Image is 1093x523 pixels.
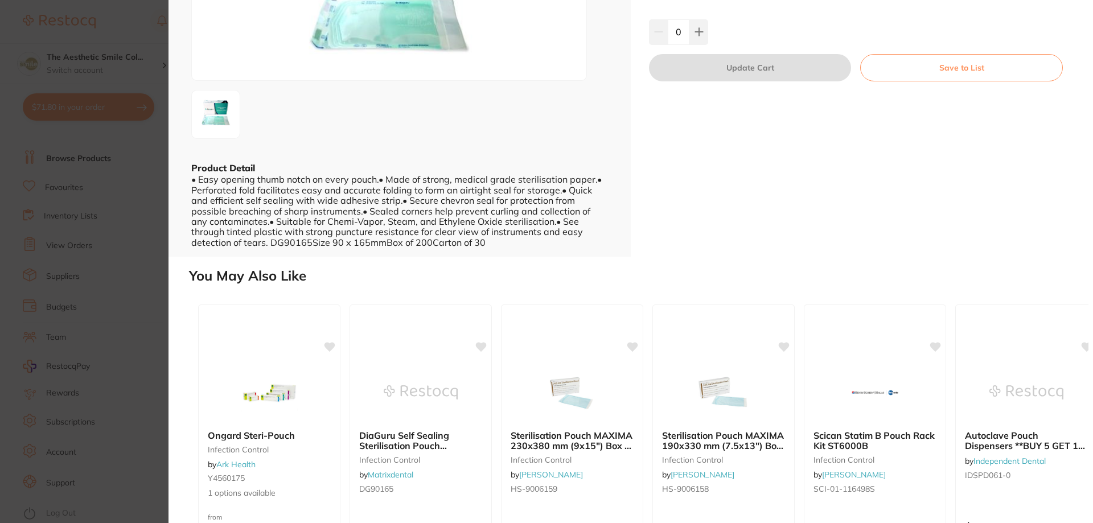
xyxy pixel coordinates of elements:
b: Sterilisation Pouch MAXIMA 190x330 mm (7.5x13") Box 200 [662,430,785,451]
small: infection control [662,455,785,464]
span: from [208,513,223,521]
b: Autoclave Pouch Dispensers **BUY 5 GET 1 FREE!** - 57mm x 104mm [965,430,1088,451]
small: SCI-01-116498S [813,484,936,493]
button: Update Cart [649,54,851,81]
a: [PERSON_NAME] [519,470,583,480]
a: Matrixdental [368,470,413,480]
b: Scican Statim B Pouch Rack Kit ST6000B [813,430,936,451]
b: Ongard Steri-Pouch [208,430,331,440]
span: by [208,459,256,470]
a: Ark Health [216,459,256,470]
h2: You May Also Like [189,268,1088,284]
small: HS-9006158 [662,484,785,493]
span: by [662,470,734,480]
img: Autoclave Pouch Dispensers **BUY 5 GET 1 FREE!** - 57mm x 104mm [989,364,1063,421]
b: DiaGuru Self Sealing Sterilisation Pouch 90x165mm (200) [359,430,482,451]
button: Save to List [860,54,1063,81]
small: infection control [208,445,331,454]
span: 1 options available [208,488,331,499]
span: by [511,470,583,480]
small: infection control [359,455,482,464]
small: Y4560175 [208,473,331,483]
a: [PERSON_NAME] [822,470,886,480]
span: by [359,470,413,480]
small: infection control [511,455,634,464]
small: DG90165 [359,484,482,493]
small: infection control [813,455,936,464]
div: • Easy opening thumb notch on every pouch.• Made of strong, medical grade sterilisation paper.• P... [191,174,608,248]
a: Independent Dental [973,456,1046,466]
img: Sterilisation Pouch MAXIMA 190x330 mm (7.5x13") Box 200 [687,364,761,421]
img: Ongard Steri-Pouch [232,364,306,421]
span: by [813,470,886,480]
small: HS-9006159 [511,484,634,493]
b: Sterilisation Pouch MAXIMA 230x380 mm (9x15") Box of 200 [511,430,634,451]
img: DiaGuru Self Sealing Sterilisation Pouch 90x165mm (200) [384,364,458,421]
img: Sterilisation Pouch MAXIMA 230x380 mm (9x15") Box of 200 [535,364,609,421]
small: IDSPD061-0 [965,471,1088,480]
span: by [965,456,1046,466]
a: [PERSON_NAME] [671,470,734,480]
img: Scican Statim B Pouch Rack Kit ST6000B [838,364,912,421]
img: XzMwMHgzMDAuanBn [195,94,236,135]
b: Product Detail [191,162,255,174]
